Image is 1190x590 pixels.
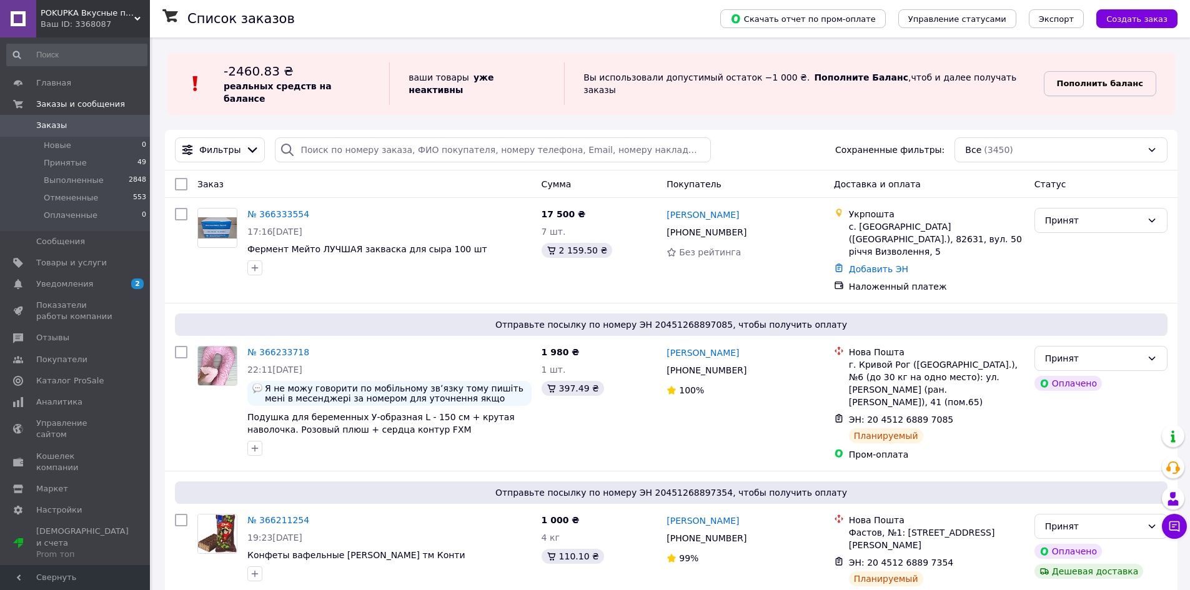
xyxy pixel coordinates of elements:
button: Скачать отчет по пром-оплате [720,9,886,28]
b: Пополните Баланс [814,72,908,82]
input: Поиск по номеру заказа, ФИО покупателя, номеру телефона, Email, номеру накладной [275,137,710,162]
span: Отправьте посылку по номеру ЭН 20451268897085, чтобы получить оплату [180,318,1163,331]
a: [PERSON_NAME] [667,209,739,221]
span: Управление статусами [908,14,1006,24]
span: Сообщения [36,236,85,247]
a: № 366333554 [247,209,309,219]
a: № 366211254 [247,515,309,525]
span: Заказ [197,179,224,189]
span: Отмененные [44,192,98,204]
span: 1 980 ₴ [542,347,580,357]
div: Prom топ [36,549,129,560]
a: Фото товару [197,346,237,386]
div: 397.49 ₴ [542,381,604,396]
img: :exclamation: [186,74,205,93]
div: Вы использовали допустимый остаток −1 000 ₴. , чтоб и далее получать заказы [564,62,1043,105]
span: Маркет [36,483,68,494]
div: [PHONE_NUMBER] [664,361,749,379]
a: [PERSON_NAME] [667,347,739,359]
span: 19:23[DATE] [247,533,302,543]
span: Сумма [542,179,572,189]
span: Уведомления [36,278,93,290]
span: 1 шт. [542,365,566,375]
span: Сохраненные фильтры: [835,144,945,156]
img: Фото товару [198,217,237,239]
span: Я не можу говорити по мобільному звʼязку тому пишіть мені в месенджері за номером для уточнення я... [265,383,527,403]
div: Пром-оплата [849,448,1024,461]
span: 1 000 ₴ [542,515,580,525]
span: 17 500 ₴ [542,209,586,219]
span: Принятые [44,157,87,169]
a: Фото товару [197,208,237,248]
a: Добавить ЭН [849,264,908,274]
button: Чат с покупателем [1162,514,1187,539]
a: Создать заказ [1084,13,1178,23]
span: ЭН: 20 4512 6889 7354 [849,558,954,568]
span: 7 шт. [542,227,566,237]
b: Пополнить баланс [1057,79,1143,88]
span: 4 кг [542,533,560,543]
div: Дешевая доставка [1034,564,1144,579]
span: Выполненные [44,175,104,186]
button: Управление статусами [898,9,1016,28]
span: Оплаченные [44,210,97,221]
span: 2848 [129,175,146,186]
span: Управление сайтом [36,418,116,440]
div: Оплачено [1034,544,1102,559]
span: Каталог ProSale [36,375,104,386]
a: Фермент Мейто ЛУЧШАЯ закваска для сыра 100 шт [247,244,487,254]
div: Нова Пошта [849,514,1024,526]
span: 22:11[DATE] [247,365,302,375]
span: 553 [133,192,146,204]
span: Главная [36,77,71,89]
div: Принят [1045,519,1142,533]
span: Скачать отчет по пром-оплате [730,13,876,24]
span: (3450) [984,145,1013,155]
button: Создать заказ [1096,9,1178,28]
span: -2460.83 ₴ [224,64,294,79]
a: [PERSON_NAME] [667,514,739,527]
span: Создать заказ [1106,14,1168,24]
span: 2 [131,278,144,289]
span: Отправьте посылку по номеру ЭН 20451268897354, чтобы получить оплату [180,486,1163,499]
div: [PHONE_NUMBER] [664,529,749,547]
span: 17:16[DATE] [247,227,302,237]
div: Наложенный платеж [849,280,1024,293]
span: Фильтры [199,144,240,156]
span: 0 [142,210,146,221]
span: [DEMOGRAPHIC_DATA] и счета [36,526,129,560]
a: № 366233718 [247,347,309,357]
a: Пополнить баланс [1044,71,1156,96]
a: Подушка для беременных У-образная L - 150 см + крутая наволочка. Розовый плюш + сердца контур FXM [247,412,515,435]
span: Все [965,144,981,156]
div: с. [GEOGRAPHIC_DATA] ([GEOGRAPHIC_DATA].), 82631, вул. 50 річчя Визволення, 5 [849,220,1024,258]
img: :speech_balloon: [252,383,262,393]
div: Укрпошта [849,208,1024,220]
div: Принят [1045,214,1142,227]
div: Принят [1045,352,1142,365]
span: Новые [44,140,71,151]
img: Фото товару [198,514,237,553]
span: Покупатель [667,179,721,189]
span: Доставка и оплата [834,179,921,189]
div: Планируемый [849,428,923,443]
span: ЭН: 20 4512 6889 7085 [849,415,954,425]
a: Конфеты вафельные [PERSON_NAME] тм Конти [247,550,465,560]
span: 99% [679,553,698,563]
input: Поиск [6,44,147,66]
button: Экспорт [1029,9,1084,28]
div: Нова Пошта [849,346,1024,358]
img: Фото товару [198,347,237,385]
a: Фото товару [197,514,237,554]
b: реальных средств на балансе [224,81,332,104]
span: Заказы и сообщения [36,99,125,110]
span: Экспорт [1039,14,1074,24]
span: Аналитика [36,396,82,408]
span: Товары и услуги [36,257,107,268]
div: Оплачено [1034,376,1102,391]
span: Отзывы [36,332,69,343]
span: Показатели работы компании [36,300,116,322]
